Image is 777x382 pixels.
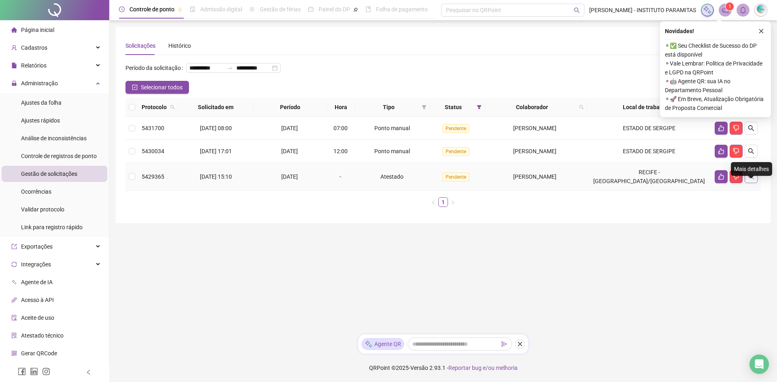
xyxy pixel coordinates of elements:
[513,173,556,180] span: [PERSON_NAME]
[200,6,242,13] span: Admissão digital
[42,367,50,376] span: instagram
[429,197,438,207] li: Página anterior
[748,173,754,180] span: search
[21,279,53,285] span: Agente de IA
[200,125,232,131] span: [DATE] 08:00
[21,135,87,141] span: Análise de inconsistências
[359,103,418,112] span: Tipo
[170,105,175,110] span: search
[340,173,341,180] span: -
[587,117,711,140] td: ESTADO DE SERGIPE
[665,59,766,77] span: ⚬ Vale Lembrar: Política de Privacidade e LGPD na QRPoint
[587,163,711,191] td: RECIFE - [GEOGRAPHIC_DATA]/[GEOGRAPHIC_DATA]
[168,101,176,113] span: search
[327,98,355,117] th: Hora
[433,103,473,112] span: Status
[281,148,298,154] span: [DATE]
[86,369,91,375] span: left
[733,148,739,154] span: dislike
[18,367,26,376] span: facebook
[190,6,195,12] span: file-done
[249,6,255,12] span: sun
[748,125,754,131] span: search
[513,148,556,154] span: [PERSON_NAME]
[501,341,507,347] span: send
[665,95,766,112] span: ⚬ 🚀 Em Breve, Atualização Obrigatória de Proposta Comercial
[420,101,428,113] span: filter
[281,173,298,180] span: [DATE]
[11,45,17,51] span: user-add
[475,101,483,113] span: filter
[21,243,53,250] span: Exportações
[21,188,51,195] span: Ocorrências
[21,261,51,268] span: Integrações
[477,105,482,110] span: filter
[200,148,232,154] span: [DATE] 17:01
[141,83,183,92] span: Selecionar todos
[513,125,556,131] span: [PERSON_NAME]
[142,103,167,112] span: Protocolo
[431,200,436,205] span: left
[731,162,772,176] div: Mais detalhes
[30,367,38,376] span: linkedin
[448,365,518,371] span: Reportar bug e/ou melhoria
[590,103,700,112] span: Local de trabalho
[119,6,125,12] span: clock-circle
[429,197,438,207] button: left
[168,41,191,50] div: Histórico
[587,140,711,163] td: ESTADO DE SERGIPE
[577,101,586,113] span: search
[718,173,724,180] span: like
[365,340,373,348] img: sparkle-icon.fc2bf0ac1784a2077858766a79e2daf3.svg
[11,244,17,249] span: export
[21,206,64,213] span: Validar protocolo
[125,41,155,50] div: Solicitações
[450,200,455,205] span: right
[21,297,54,303] span: Acesso à API
[361,338,404,350] div: Agente QR
[21,314,54,321] span: Aceite de uso
[739,6,747,14] span: bell
[178,98,253,117] th: Solicitado em
[125,61,186,74] label: Período da solicitação
[21,62,47,69] span: Relatórios
[422,105,427,110] span: filter
[11,63,17,68] span: file
[11,297,17,303] span: api
[333,148,348,154] span: 12:00
[11,80,17,86] span: lock
[442,173,469,182] span: Pendente
[125,81,189,94] button: Selecionar todos
[21,27,54,33] span: Página inicial
[733,125,739,131] span: dislike
[227,65,233,71] span: to
[21,224,83,230] span: Link para registro rápido
[749,355,769,374] div: Open Intercom Messenger
[410,365,428,371] span: Versão
[109,354,777,382] footer: QRPoint © 2025 - 2.93.1 -
[728,4,731,9] span: 1
[488,103,576,112] span: Colaborador
[21,99,62,106] span: Ajustes da folha
[333,125,348,131] span: 07:00
[318,6,350,13] span: Painel do DP
[21,171,77,177] span: Gestão de solicitações
[11,315,17,321] span: audit
[439,198,448,207] a: 1
[665,41,766,59] span: ⚬ ✅ Seu Checklist de Sucesso do DP está disponível
[589,6,696,15] span: [PERSON_NAME] - INSTITUTO PARAMITAS
[442,147,469,156] span: Pendente
[438,197,448,207] li: 1
[442,124,469,133] span: Pendente
[703,6,712,15] img: sparkle-icon.fc2bf0ac1784a2077858766a79e2daf3.svg
[21,44,47,51] span: Cadastros
[579,105,584,110] span: search
[200,173,232,180] span: [DATE] 15:10
[142,173,164,180] span: 5429365
[448,197,458,207] button: right
[11,262,17,267] span: sync
[21,350,57,357] span: Gerar QRCode
[178,7,183,12] span: pushpin
[448,197,458,207] li: Próxima página
[11,333,17,338] span: solution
